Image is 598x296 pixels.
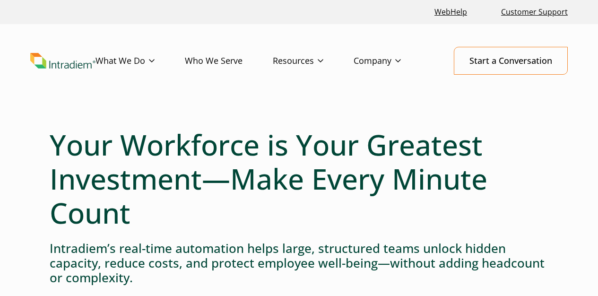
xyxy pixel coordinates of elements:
a: Start a Conversation [454,47,568,75]
a: Who We Serve [185,47,273,75]
a: Customer Support [497,2,572,22]
a: Resources [273,47,354,75]
a: What We Do [95,47,185,75]
a: Company [354,47,431,75]
h4: Intradiem’s real-time automation helps large, structured teams unlock hidden capacity, reduce cos... [50,241,548,286]
a: Link opens in a new window [431,2,471,22]
h1: Your Workforce is Your Greatest Investment—Make Every Minute Count [50,128,548,230]
img: Intradiem [30,53,95,69]
a: Link to homepage of Intradiem [30,53,95,69]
